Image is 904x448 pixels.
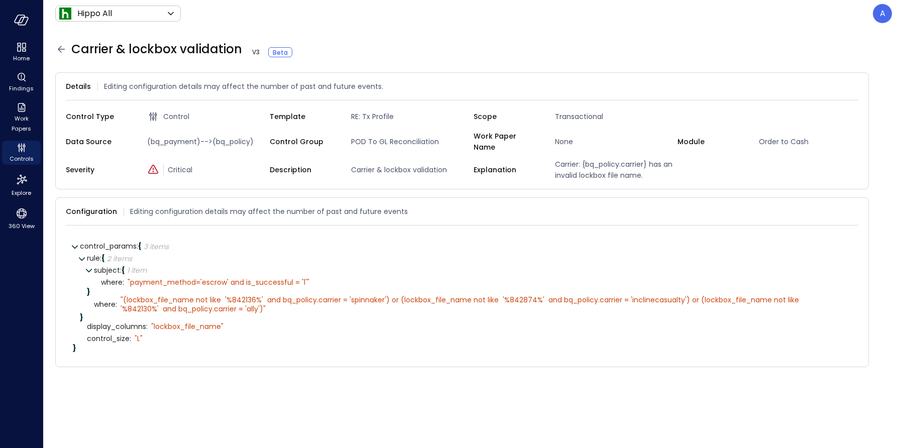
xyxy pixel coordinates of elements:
[10,154,34,164] span: Controls
[347,164,474,175] span: Carrier & lockbox validation
[120,265,122,275] span: :
[9,83,34,93] span: Findings
[147,110,270,123] div: Control
[94,301,117,308] span: where
[116,299,117,309] span: :
[130,333,131,344] span: :
[87,323,148,330] span: display_columns
[677,136,743,147] span: Module
[143,136,270,147] span: (bq_payment)-->(bq_policy)
[6,114,37,134] span: Work Papers
[66,111,131,122] span: Control Type
[73,345,851,352] div: }
[127,267,147,274] div: 1 item
[128,278,309,287] div: " payment_method='escrow' and is_successful = '1'"
[9,221,35,231] span: 360 View
[94,265,122,275] span: subject
[270,164,335,175] span: Description
[135,334,143,343] div: " L"
[101,279,124,286] span: where
[151,322,223,331] div: " lockbox_file_name"
[122,265,125,275] span: {
[880,8,885,20] p: A
[2,205,41,232] div: 360 View
[755,136,881,147] span: Order to Cash
[12,188,31,198] span: Explore
[474,164,539,175] span: Explanation
[347,136,474,147] span: POD To GL Reconciliation
[2,100,41,135] div: Work Papers
[138,241,142,251] span: {
[77,8,112,20] p: Hippo All
[146,321,148,331] span: :
[130,206,408,217] span: Editing configuration details may affect the number of past and future events
[2,70,41,94] div: Findings
[551,159,677,181] span: Carrier: {bq_policy.carrier} has an invalid lockbox file name.
[147,164,270,175] div: Critical
[87,335,131,343] span: control_size
[66,164,131,175] span: Severity
[474,131,539,153] span: Work Paper Name
[2,171,41,199] div: Explore
[270,136,335,147] span: Control Group
[137,241,138,251] span: :
[100,253,101,263] span: :
[71,41,292,57] span: Carrier & lockbox validation
[101,253,105,263] span: {
[107,255,132,262] div: 2 items
[2,141,41,165] div: Controls
[66,81,91,92] span: Details
[144,243,169,250] div: 3 items
[66,136,131,147] span: Data Source
[80,241,138,251] span: control_params
[87,288,851,295] div: }
[121,295,839,313] div: " (lockbox_file_name not like '%842136%' and bq_policy.carrier = 'spinnaker') or (lockbox_file_na...
[248,47,264,57] span: V 3
[123,277,124,287] span: :
[13,53,30,63] span: Home
[80,314,851,321] div: }
[347,111,474,122] span: RE: Tx Profile
[474,111,539,122] span: Scope
[66,206,117,217] span: Configuration
[273,48,288,57] span: Beta
[873,4,892,23] div: Avi Brandwain
[270,111,335,122] span: Template
[87,253,101,263] span: rule
[551,111,677,122] span: Transactional
[104,81,383,92] span: Editing configuration details may affect the number of past and future events.
[2,40,41,64] div: Home
[551,136,677,147] span: None
[59,8,71,20] img: Icon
